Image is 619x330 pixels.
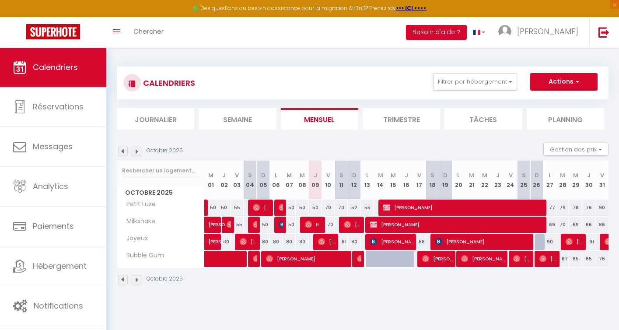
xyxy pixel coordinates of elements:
[344,216,361,233] span: [PERSON_NAME]
[335,234,348,250] div: 81
[269,161,283,200] th: 06
[357,250,361,267] span: [PERSON_NAME]
[122,163,199,179] input: Rechercher un logement...
[582,251,595,267] div: 65
[366,171,369,179] abbr: L
[279,199,283,216] span: [PERSON_NAME]
[439,161,452,200] th: 19
[457,171,460,179] abbr: L
[504,161,517,200] th: 24
[452,161,465,200] th: 20
[222,171,226,179] abbr: J
[530,73,598,91] button: Actions
[296,161,309,200] th: 08
[348,234,361,250] div: 80
[522,171,526,179] abbr: S
[374,161,387,200] th: 14
[322,217,335,233] div: 70
[205,161,218,200] th: 01
[33,62,78,73] span: Calendriers
[600,171,604,179] abbr: V
[227,216,231,233] span: [PERSON_NAME]
[199,108,276,130] li: Semaine
[231,217,244,233] div: 55
[318,233,336,250] span: [PERSON_NAME]
[443,171,448,179] abbr: D
[478,161,491,200] th: 22
[257,217,270,233] div: 50
[491,161,504,200] th: 23
[208,212,228,228] span: [PERSON_NAME]
[257,234,270,250] div: 80
[595,217,609,233] div: 86
[217,200,231,216] div: 50
[469,171,474,179] abbr: M
[549,171,551,179] abbr: L
[566,233,583,250] span: [PERSON_NAME]
[530,161,543,200] th: 26
[309,200,322,216] div: 50
[266,250,349,267] span: [PERSON_NAME]
[133,27,164,36] span: Chercher
[205,217,218,233] a: [PERSON_NAME]
[426,161,439,200] th: 18
[444,108,522,130] li: Tâches
[569,161,582,200] th: 29
[405,171,408,179] abbr: J
[208,171,213,179] abbr: M
[235,171,239,179] abbr: V
[33,181,68,192] span: Analytics
[240,233,257,250] span: [PERSON_NAME] & [PERSON_NAME]
[582,217,595,233] div: 66
[573,171,578,179] abbr: M
[244,161,257,200] th: 04
[363,108,440,130] li: Trimestre
[378,171,383,179] abbr: M
[543,143,609,156] button: Gestion des prix
[326,171,330,179] abbr: V
[33,260,87,271] span: Hébergement
[335,200,348,216] div: 70
[543,200,556,216] div: 77
[248,171,252,179] abbr: S
[517,26,578,37] span: [PERSON_NAME]
[422,250,453,267] span: [PERSON_NAME]
[279,216,283,233] span: [PERSON_NAME][DEMOGRAPHIC_DATA]
[569,200,582,216] div: 78
[119,251,166,260] span: Bubble Gum
[396,4,427,12] strong: >>> ICI <<<<
[296,200,309,216] div: 50
[283,161,296,200] th: 07
[348,161,361,200] th: 12
[582,161,595,200] th: 30
[119,217,157,226] span: Milkshake
[217,161,231,200] th: 02
[283,234,296,250] div: 80
[556,200,570,216] div: 79
[400,161,413,200] th: 16
[208,229,228,246] span: [PERSON_NAME]
[309,161,322,200] th: 09
[560,171,565,179] abbr: M
[205,200,218,216] div: 50
[33,221,74,232] span: Paiements
[383,199,545,216] span: [PERSON_NAME]
[305,216,322,233] span: Hd Hd
[33,141,73,152] span: Messages
[535,171,539,179] abbr: D
[498,25,511,38] img: ...
[387,161,400,200] th: 15
[127,17,170,48] a: Chercher
[300,171,305,179] abbr: M
[352,171,357,179] abbr: D
[253,250,257,267] span: [PERSON_NAME]
[275,171,277,179] abbr: L
[119,200,158,209] span: Petit Luxe
[435,233,532,250] span: [PERSON_NAME]
[119,234,151,243] span: Joyeux
[322,161,335,200] th: 10
[492,17,589,48] a: ... [PERSON_NAME]
[527,108,604,130] li: Planning
[205,234,218,250] a: [PERSON_NAME]
[231,200,244,216] div: 55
